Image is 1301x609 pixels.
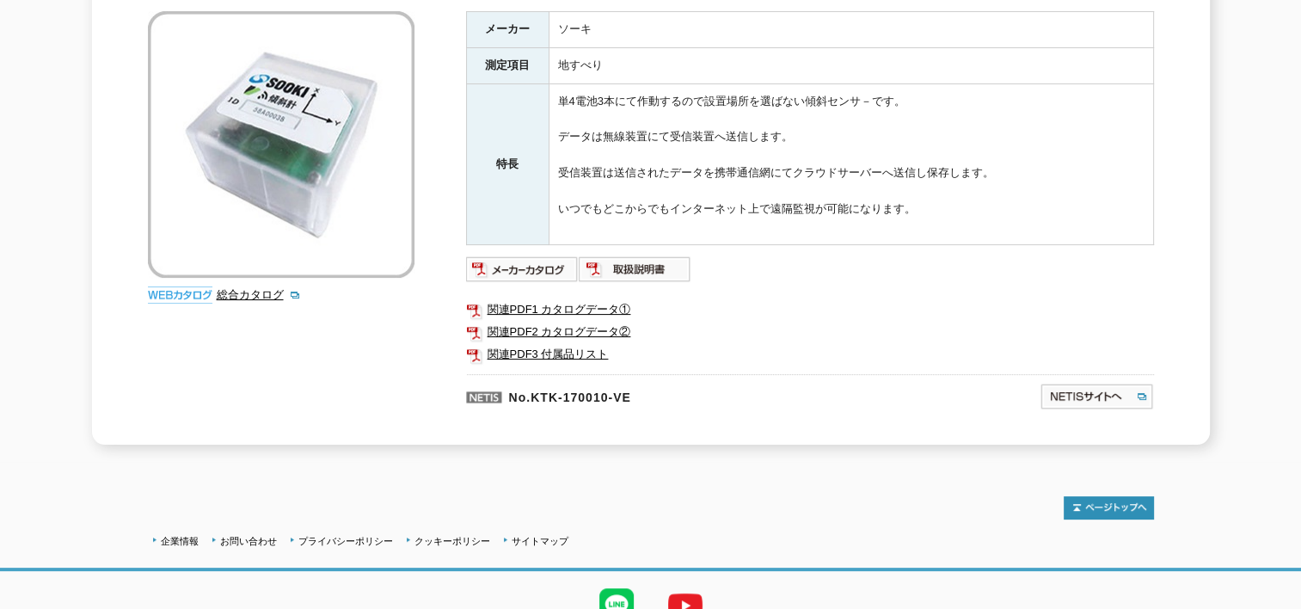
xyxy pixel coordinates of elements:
a: 総合カタログ [217,288,301,301]
a: 関連PDF1 カタログデータ① [466,298,1154,321]
th: メーカー [466,12,549,48]
a: クッキーポリシー [414,536,490,546]
a: 関連PDF3 付属品リスト [466,343,1154,366]
a: 関連PDF2 カタログデータ② [466,321,1154,343]
a: プライバシーポリシー [298,536,393,546]
th: 特長 [466,83,549,244]
img: トップページへ [1064,496,1154,520]
p: No.KTK-170010-VE [466,374,874,415]
td: 地すべり [549,48,1153,84]
a: 企業情報 [161,536,199,546]
th: 測定項目 [466,48,549,84]
td: ソーキ [549,12,1153,48]
img: NETISサイトへ [1040,383,1154,410]
a: 取扱説明書 [579,267,691,280]
img: 取扱説明書 [579,255,691,283]
img: 無線式傾斜監視システム チルフォメーション [148,11,414,278]
td: 単4電池3本にて作動するので設置場所を選ばない傾斜センサ－です。 データは無線装置にて受信装置へ送信します。 受信装置は送信されたデータを携帯通信網にてクラウドサーバーへ送信し保存します。 いつ... [549,83,1153,244]
a: メーカーカタログ [466,267,579,280]
img: webカタログ [148,286,212,304]
a: サイトマップ [512,536,568,546]
img: メーカーカタログ [466,255,579,283]
a: お問い合わせ [220,536,277,546]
